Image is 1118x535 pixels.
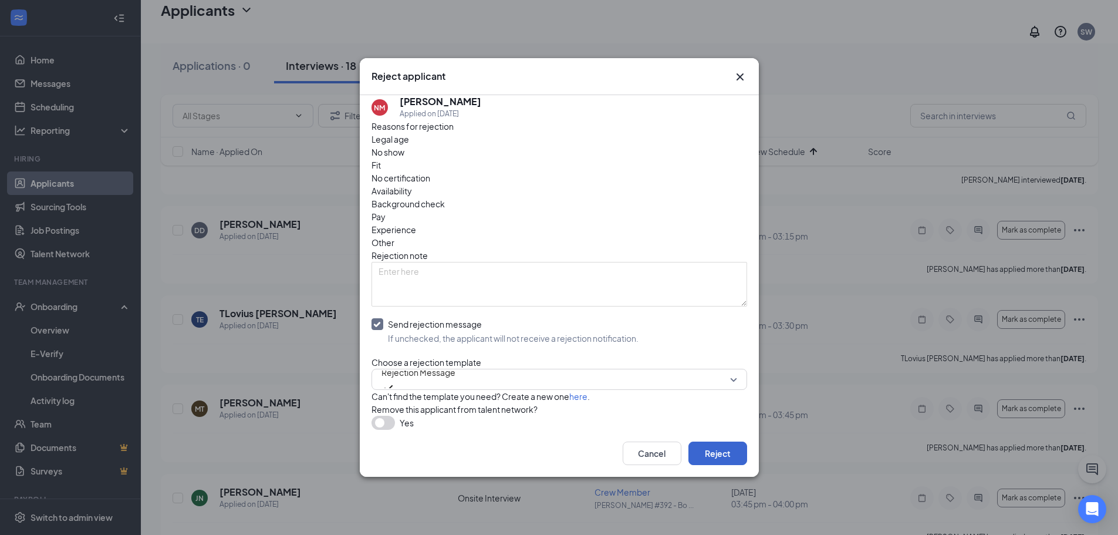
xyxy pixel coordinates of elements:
span: Rejection note [371,250,428,261]
span: Choose a rejection template [371,357,481,368]
div: Open Intercom Messenger [1078,495,1106,523]
a: here [569,391,587,402]
span: Background check [371,197,445,210]
h3: Reject applicant [371,70,445,83]
span: Yes [400,416,414,430]
button: Close [733,70,747,84]
span: Pay [371,210,386,223]
span: Can't find the template you need? Create a new one . [371,391,590,402]
span: Experience [371,223,416,236]
h5: [PERSON_NAME] [400,95,481,108]
span: Remove this applicant from talent network? [371,404,538,415]
span: Rejection Message [381,364,455,381]
button: Cancel [623,442,681,465]
button: Reject [688,442,747,465]
div: NM [374,103,385,113]
span: Other [371,236,394,249]
svg: Cross [733,70,747,84]
span: Availability [371,184,412,197]
svg: Checkmark [381,381,396,395]
span: Legal age [371,133,409,146]
div: Applied on [DATE] [400,108,481,120]
span: No certification [371,171,430,184]
span: Reasons for rejection [371,121,454,132]
span: No show [371,146,404,159]
span: Fit [371,159,381,171]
